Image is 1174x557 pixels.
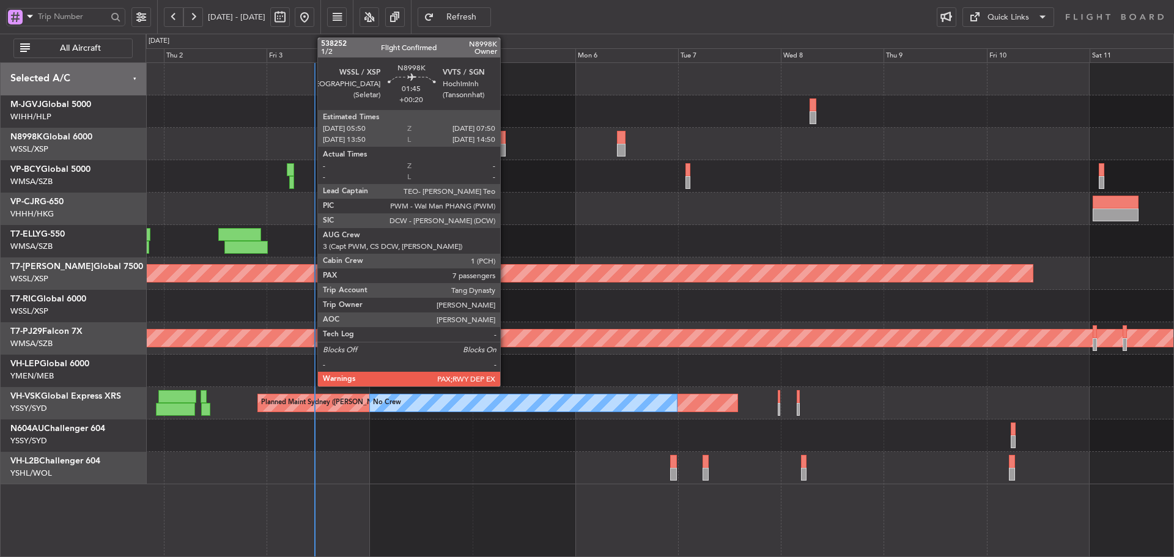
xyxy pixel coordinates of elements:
[10,468,52,479] a: YSHL/WOL
[10,295,86,303] a: T7-RICGlobal 6000
[10,133,92,141] a: N8998KGlobal 6000
[10,327,83,336] a: T7-PJ29Falcon 7X
[10,392,41,400] span: VH-VSK
[10,111,51,122] a: WIHH/HLP
[10,230,65,238] a: T7-ELLYG-550
[32,44,128,53] span: All Aircraft
[10,295,37,303] span: T7-RIC
[10,100,42,109] span: M-JGVJ
[10,360,40,368] span: VH-LEP
[10,133,43,141] span: N8998K
[10,262,143,271] a: T7-[PERSON_NAME]Global 7500
[10,403,47,414] a: YSSY/SYD
[575,48,678,63] div: Mon 6
[987,48,1090,63] div: Fri 10
[10,327,42,336] span: T7-PJ29
[437,13,487,21] span: Refresh
[988,12,1029,24] div: Quick Links
[164,48,267,63] div: Thu 2
[10,197,64,206] a: VP-CJRG-650
[678,48,781,63] div: Tue 7
[149,36,169,46] div: [DATE]
[10,360,89,368] a: VH-LEPGlobal 6000
[10,197,40,206] span: VP-CJR
[208,12,265,23] span: [DATE] - [DATE]
[10,230,41,238] span: T7-ELLY
[781,48,884,63] div: Wed 8
[10,165,90,174] a: VP-BCYGlobal 5000
[10,306,48,317] a: WSSL/XSP
[10,241,53,252] a: WMSA/SZB
[10,262,94,271] span: T7-[PERSON_NAME]
[10,424,105,433] a: N604AUChallenger 604
[10,371,54,382] a: YMEN/MEB
[884,48,986,63] div: Thu 9
[10,457,100,465] a: VH-L2BChallenger 604
[10,435,47,446] a: YSSY/SYD
[962,7,1054,27] button: Quick Links
[10,208,54,219] a: VHHH/HKG
[10,100,91,109] a: M-JGVJGlobal 5000
[38,7,107,26] input: Trip Number
[267,48,369,63] div: Fri 3
[10,424,44,433] span: N604AU
[261,394,403,412] div: Planned Maint Sydney ([PERSON_NAME] Intl)
[373,394,401,412] div: No Crew
[10,144,48,155] a: WSSL/XSP
[13,39,133,58] button: All Aircraft
[10,338,53,349] a: WMSA/SZB
[10,165,41,174] span: VP-BCY
[418,7,491,27] button: Refresh
[370,48,473,63] div: Sat 4
[10,392,121,400] a: VH-VSKGlobal Express XRS
[10,176,53,187] a: WMSA/SZB
[10,273,48,284] a: WSSL/XSP
[473,48,575,63] div: Sun 5
[10,457,39,465] span: VH-L2B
